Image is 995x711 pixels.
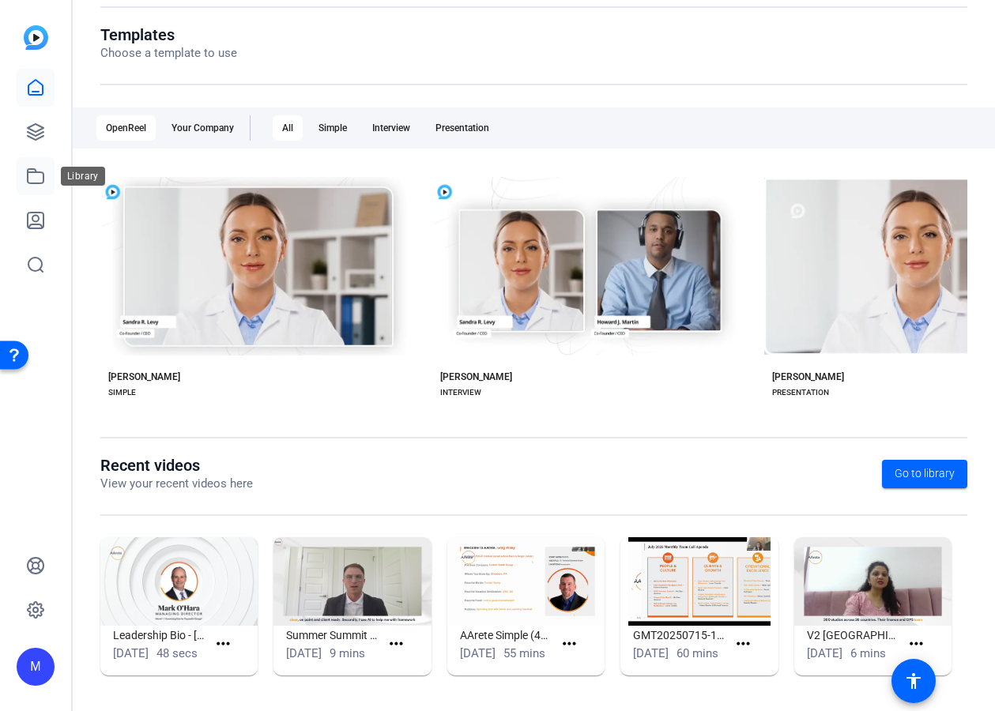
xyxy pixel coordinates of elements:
div: Interview [363,115,420,141]
h1: Leadership Bio - [PERSON_NAME] [113,626,207,645]
span: 6 mins [850,646,886,660]
p: View your recent videos here [100,475,253,493]
span: [DATE] [113,646,149,660]
span: [DATE] [286,646,322,660]
span: 55 mins [503,646,545,660]
a: Go to library [882,460,967,488]
h1: AArete Simple (49888) [460,626,554,645]
div: [PERSON_NAME] [440,371,512,383]
mat-icon: more_horiz [906,634,926,654]
h1: Recent videos [100,456,253,475]
span: [DATE] [633,646,669,660]
div: [PERSON_NAME] [108,371,180,383]
mat-icon: more_horiz [560,634,579,654]
img: blue-gradient.svg [24,25,48,50]
div: PRESENTATION [772,386,829,399]
mat-icon: more_horiz [213,634,233,654]
div: OpenReel [96,115,156,141]
div: Simple [309,115,356,141]
h1: GMT20250715-165639_Recording_1920x1200 [633,626,727,645]
div: Library [61,167,105,186]
span: [DATE] [807,646,842,660]
mat-icon: more_horiz [733,634,753,654]
img: Summer Summit 2025 - AI Power Users [273,537,431,626]
img: V2 India Summer Townhall - Xponential [794,537,952,626]
span: 9 mins [330,646,365,660]
span: [DATE] [460,646,496,660]
span: 48 secs [156,646,198,660]
span: 60 mins [677,646,718,660]
mat-icon: more_horiz [386,634,406,654]
img: GMT20250715-165639_Recording_1920x1200 [620,537,778,626]
img: AArete Simple (49888) [447,537,605,626]
div: M [17,648,55,686]
div: All [273,115,303,141]
div: SIMPLE [108,386,136,399]
h1: Summer Summit 2025 - AI Power Users [286,626,380,645]
div: INTERVIEW [440,386,481,399]
h1: Templates [100,25,237,44]
div: Your Company [162,115,243,141]
mat-icon: accessibility [904,671,923,690]
h1: V2 [GEOGRAPHIC_DATA][PERSON_NAME] Townhall - [GEOGRAPHIC_DATA] [807,626,901,645]
div: [PERSON_NAME] [772,371,844,383]
p: Choose a template to use [100,44,237,62]
img: Leadership Bio - Mark O'Hara [100,537,258,626]
span: Go to library [895,465,955,482]
div: Presentation [426,115,499,141]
